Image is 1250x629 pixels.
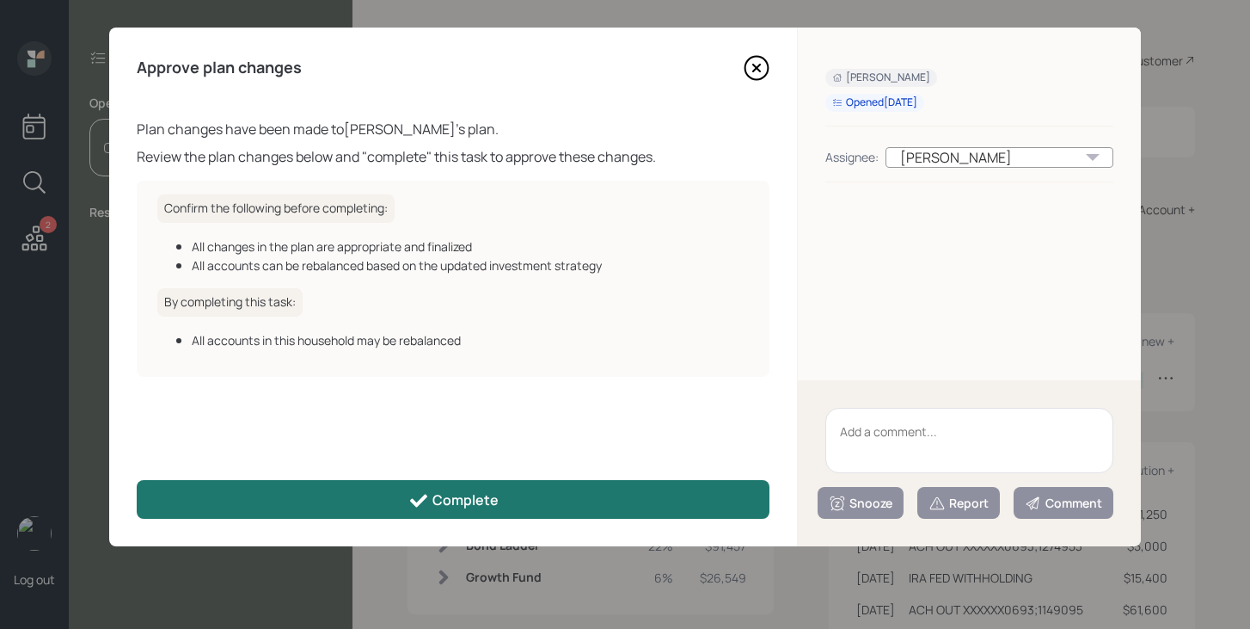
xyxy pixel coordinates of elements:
[928,495,989,512] div: Report
[885,147,1113,168] div: [PERSON_NAME]
[192,331,749,349] div: All accounts in this household may be rebalanced
[192,237,749,256] div: All changes in the plan are appropriate and finalized
[818,487,904,519] button: Snooze
[1025,495,1102,512] div: Comment
[825,148,879,166] div: Assignee:
[1014,487,1113,519] button: Comment
[829,495,892,512] div: Snooze
[832,71,930,85] div: [PERSON_NAME]
[157,288,303,317] h6: By completing this task:
[832,96,917,110] div: Opened [DATE]
[192,256,749,274] div: All accounts can be rebalanced based on the updated investment strategy
[917,487,1000,519] button: Report
[137,59,302,77] h4: Approve plan changes
[137,146,769,167] div: Review the plan changes below and "complete" this task to approve these changes.
[137,480,769,519] button: Complete
[408,490,499,511] div: Complete
[157,194,395,223] h6: Confirm the following before completing:
[137,119,769,139] div: Plan changes have been made to [PERSON_NAME] 's plan.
